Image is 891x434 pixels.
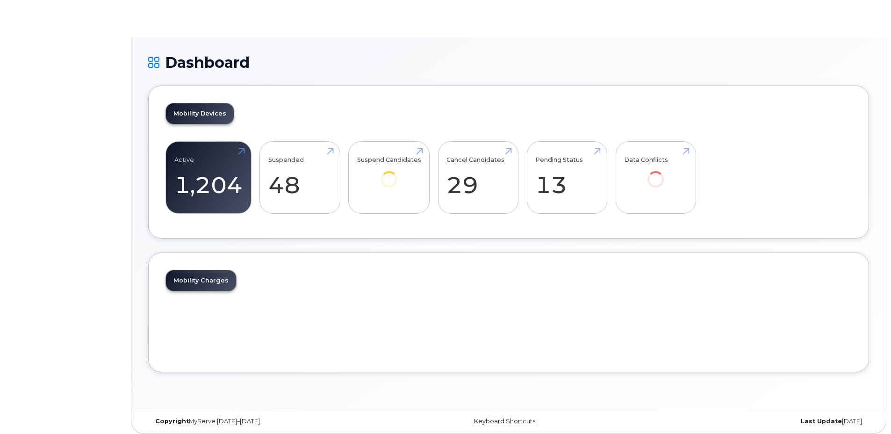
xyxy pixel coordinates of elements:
a: Data Conflicts [624,147,687,201]
a: Suspended 48 [268,147,331,209]
div: MyServe [DATE]–[DATE] [148,418,388,425]
a: Keyboard Shortcuts [474,418,535,425]
strong: Last Update [801,418,842,425]
a: Mobility Charges [166,270,236,291]
a: Cancel Candidates 29 [446,147,510,209]
strong: Copyright [155,418,189,425]
a: Suspend Candidates [357,147,421,201]
a: Active 1,204 [174,147,243,209]
h1: Dashboard [148,54,869,71]
a: Mobility Devices [166,103,234,124]
div: [DATE] [629,418,869,425]
a: Pending Status 13 [535,147,598,209]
